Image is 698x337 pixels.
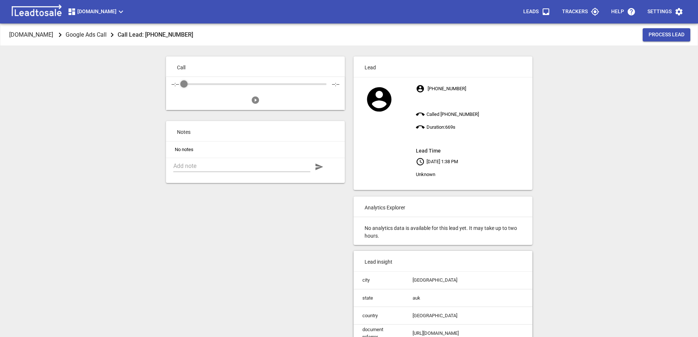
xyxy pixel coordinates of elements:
[184,81,326,88] div: Audio Progress Control
[416,82,532,181] p: [PHONE_NUMBER] Called [PHONE_NUMBER] Duration: 669 s [DATE] 1:38 PM Unknown
[354,217,532,245] p: No analytics data is available for this lead yet. It may take up to two hours.
[9,4,64,19] img: logo
[416,157,425,166] svg: Your local time
[332,81,339,87] div: --:--
[166,56,345,77] p: Call
[354,307,404,325] td: country
[404,289,606,307] td: auk
[9,30,53,39] p: [DOMAIN_NAME]
[171,81,179,87] div: --:--
[647,8,672,15] p: Settings
[354,289,404,307] td: state
[354,272,404,289] td: city
[354,197,532,217] p: Analytics Explorer
[354,56,532,77] p: Lead
[523,8,539,15] p: Leads
[248,91,263,106] button: Play
[166,121,345,142] p: Notes
[66,30,107,39] p: Google Ads Call
[118,30,193,40] aside: Call Lead: [PHONE_NUMBER]
[643,28,690,41] button: Process Lead
[404,307,606,325] td: [GEOGRAPHIC_DATA]
[67,7,125,16] span: [DOMAIN_NAME]
[562,8,588,15] p: Trackers
[166,142,345,158] li: No notes
[354,251,532,271] p: Lead insight
[649,31,684,39] span: Process Lead
[64,4,128,19] button: [DOMAIN_NAME]
[166,77,345,110] div: Audio Player
[404,272,606,289] td: [GEOGRAPHIC_DATA]
[611,8,624,15] p: Help
[416,146,532,155] aside: Lead Time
